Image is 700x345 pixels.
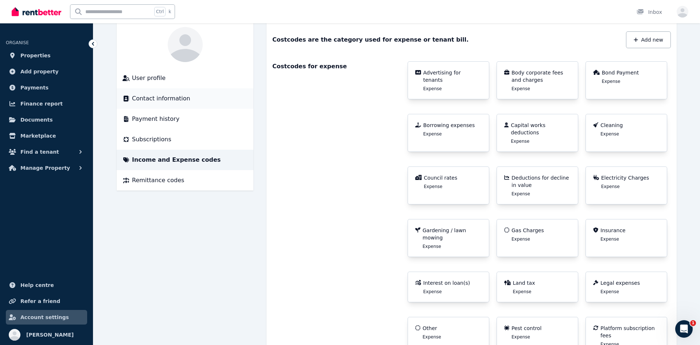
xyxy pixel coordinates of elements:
[511,122,571,136] span: Capital works deductions
[6,129,87,143] a: Marketplace
[122,115,248,123] a: Payment history
[6,96,87,111] a: Finance report
[423,122,475,129] span: Borrowing expenses
[6,161,87,175] button: Manage Property
[20,297,60,306] span: Refer a friend
[132,115,179,123] span: Payment history
[6,40,29,45] span: ORGANISE
[168,9,171,15] span: k
[675,320,693,338] iframe: Intercom live chat
[512,86,530,92] span: Expense
[600,279,640,287] span: Legal expenses
[512,236,530,242] span: Expense
[12,6,61,17] img: RentBetter
[424,174,458,181] span: Council rates
[122,74,248,83] a: User profile
[423,289,442,295] span: Expense
[602,69,639,76] span: Bond Payment
[122,135,248,144] a: Subscriptions
[122,176,248,185] a: Remittance codes
[6,294,87,308] a: Refer a friend
[511,138,529,144] span: Expense
[122,94,248,103] a: Contact information
[132,74,166,83] span: User profile
[512,227,544,234] span: Gas Charges
[122,156,248,164] a: Income and Expense codes
[512,174,571,189] span: Deductions for decline in value
[600,122,623,129] span: Cleaning
[6,64,87,79] a: Add property
[6,112,87,127] a: Documents
[513,279,535,287] span: Land tax
[513,289,532,295] span: Expense
[600,227,626,234] span: Insurance
[600,131,619,137] span: Expense
[423,227,482,241] span: Gardening / lawn mowing
[6,145,87,159] button: Find a tenant
[20,164,70,172] span: Manage Property
[602,78,621,84] span: Expense
[272,35,468,44] h3: Costcodes are the category used for expense or tenant bill.
[601,184,620,189] span: Expense
[600,289,619,295] span: Expense
[20,51,51,60] span: Properties
[600,236,619,242] span: Expense
[6,278,87,292] a: Help centre
[20,67,59,76] span: Add property
[132,135,171,144] span: Subscriptions
[20,131,56,140] span: Marketplace
[20,83,48,92] span: Payments
[20,115,53,124] span: Documents
[20,99,63,108] span: Finance report
[512,69,571,84] span: Body corporate fees and charges
[512,334,530,340] span: Expense
[512,191,530,197] span: Expense
[6,80,87,95] a: Payments
[601,174,649,181] span: Electricity Charges
[132,94,190,103] span: Contact information
[424,184,443,189] span: Expense
[423,325,437,332] span: Other
[637,8,662,16] div: Inbox
[423,244,441,249] span: Expense
[423,131,442,137] span: Expense
[423,69,482,84] span: Advertising for tenants
[690,320,696,326] span: 1
[20,147,59,156] span: Find a tenant
[20,313,69,322] span: Account settings
[132,176,184,185] span: Remittance codes
[512,325,541,332] span: Pest control
[154,7,166,16] span: Ctrl
[626,31,671,48] button: Add new
[6,48,87,63] a: Properties
[26,330,74,339] span: [PERSON_NAME]
[423,334,441,340] span: Expense
[600,325,660,339] span: Platform subscription fees
[20,281,54,290] span: Help centre
[6,310,87,325] a: Account settings
[423,86,442,92] span: Expense
[132,156,221,164] span: Income and Expense codes
[423,279,470,287] span: Interest on loan(s)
